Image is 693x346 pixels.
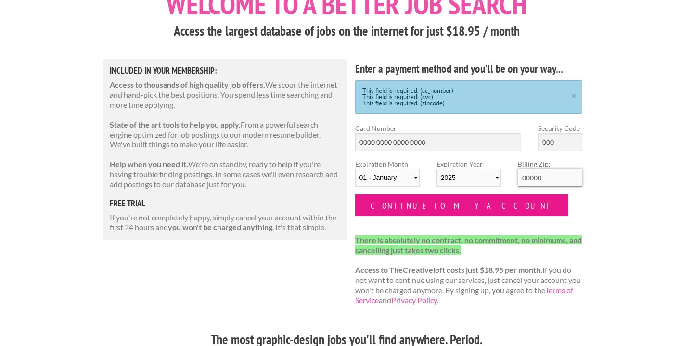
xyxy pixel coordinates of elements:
[110,159,188,168] strong: Help when you need it.
[110,213,340,233] p: If you're not completely happy, simply cancel your account within the first 24 hours and . It's t...
[355,235,582,255] strong: There is absolutely no contract, no commitment, no minimums, and cancelling just takes two clicks.
[436,169,501,187] select: Expiration Year
[355,265,542,274] strong: Access to TheCreativeloft costs just $18.95 per month.
[110,199,340,208] h5: free trial
[110,120,241,129] strong: State of the art tools to help you apply.
[355,159,420,194] label: Expiration Month
[110,159,340,189] p: We're on standby, ready to help if you're having trouble finding postings. In some cases we'll ev...
[355,194,569,216] input: Continue to my account
[355,169,420,187] select: Expiration Month
[518,159,582,169] label: Billing Zip:
[168,222,272,231] strong: you won't be charged anything
[391,295,437,305] a: Privacy Policy
[436,159,501,194] label: Expiration Year
[355,61,583,77] h4: Enter a payment method and you'll be on your way...
[538,123,582,133] label: Security Code
[355,285,573,305] a: Terms of Service
[568,91,580,98] a: ×
[355,123,522,133] label: Card Number
[110,80,265,89] strong: Access to thousands of high quality job offers.
[103,22,591,40] h3: Access the largest database of jobs on the internet for just $18.95 / month
[110,80,340,110] p: We scour the internet and hand-pick the best positions. You spend less time searching and more ti...
[110,120,340,150] p: From a powerful search engine optimized for job postings to our modern resume builder. We've buil...
[110,66,340,75] h5: Included in Your Membership:
[355,235,583,306] p: If you do not want to continue using our services, just cancel your account you won't be charged ...
[355,80,583,114] div: This field is required. (cc_number) This field is required. (cvc) This field is required. (zipcode)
